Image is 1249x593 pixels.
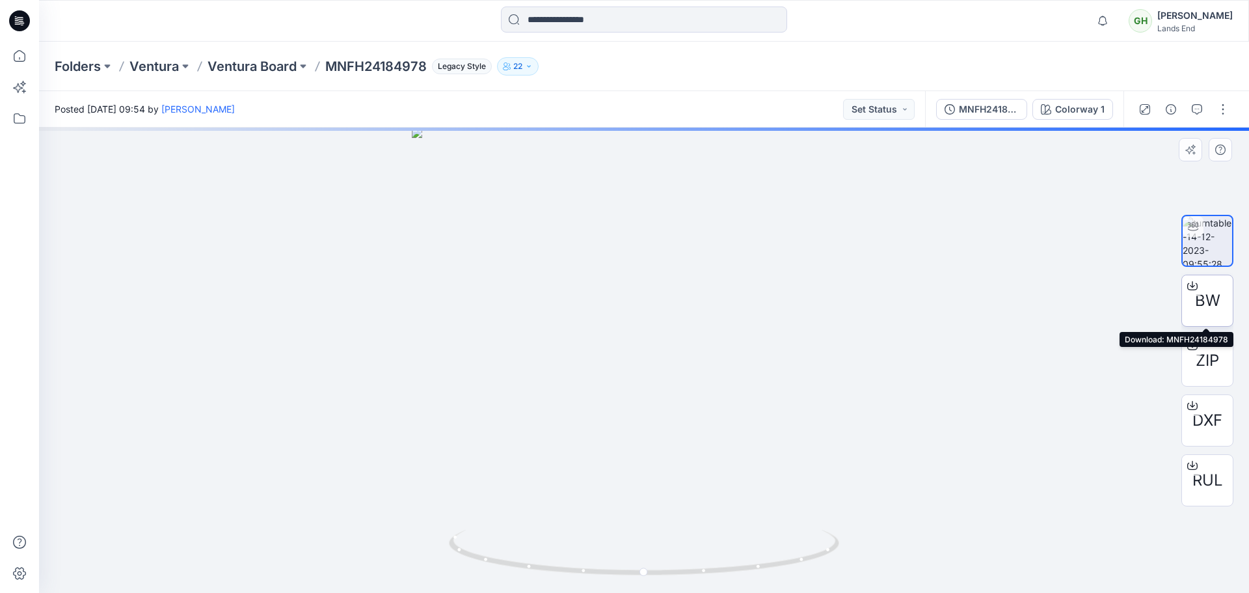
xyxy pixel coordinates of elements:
[513,59,522,74] p: 22
[959,102,1019,117] div: MNFH24184978
[1195,289,1220,312] span: BW
[1055,102,1105,117] div: Colorway 1
[936,99,1027,120] button: MNFH24184978
[325,57,427,76] p: MNFH24184978
[129,57,179,76] a: Ventura
[161,103,235,115] a: [PERSON_NAME]
[1196,349,1219,372] span: ZIP
[208,57,297,76] a: Ventura Board
[427,57,492,76] button: Legacy Style
[1157,8,1233,23] div: [PERSON_NAME]
[1129,9,1152,33] div: GH
[1183,216,1232,266] img: turntable-14-12-2023-09:55:28
[55,57,101,76] a: Folders
[1157,23,1233,33] div: Lands End
[1192,469,1223,492] span: RUL
[1192,409,1222,432] span: DXF
[55,102,235,116] span: Posted [DATE] 09:54 by
[497,57,539,76] button: 22
[432,59,492,74] span: Legacy Style
[1032,99,1113,120] button: Colorway 1
[1161,99,1181,120] button: Details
